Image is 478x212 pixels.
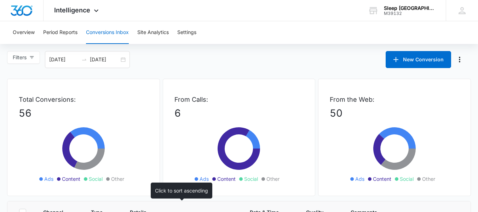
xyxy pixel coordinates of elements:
span: Ads [44,175,53,183]
button: Conversions Inbox [86,21,129,44]
input: End date [90,56,119,63]
div: Click to sort ascending [151,183,212,199]
span: Content [217,175,236,183]
button: Settings [177,21,196,44]
span: Other [266,175,280,183]
p: From Calls: [174,95,304,104]
span: Filters [13,54,27,61]
span: Ads [355,175,364,183]
button: Filters [7,51,40,64]
span: Social [244,175,258,183]
span: Intelligence [54,6,90,14]
p: 50 [330,106,459,121]
span: Content [373,175,391,183]
span: Other [111,175,124,183]
p: Total Conversions: [19,95,148,104]
span: Other [422,175,435,183]
span: swap-right [81,57,87,62]
button: Site Analytics [137,21,169,44]
p: 56 [19,106,148,121]
span: Ads [200,175,209,183]
span: to [81,57,87,62]
span: Social [89,175,103,183]
span: Social [400,175,414,183]
button: New Conversion [386,51,451,68]
p: 6 [174,106,304,121]
button: Manage Numbers [454,54,465,65]
button: Period Reports [43,21,77,44]
input: Start date [49,56,79,63]
p: From the Web: [330,95,459,104]
button: Overview [13,21,35,44]
span: Content [62,175,80,183]
div: account name [384,5,436,11]
div: account id [384,11,436,16]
